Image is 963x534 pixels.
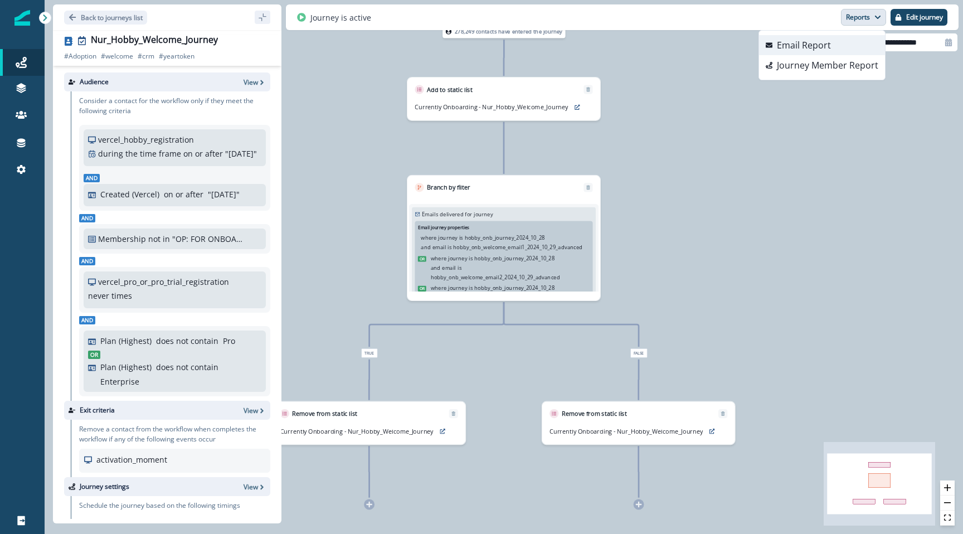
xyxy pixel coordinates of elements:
p: on or after [164,188,203,200]
p: is [458,264,461,271]
p: and email [431,264,456,271]
p: Audience [80,77,109,87]
span: False [630,348,647,358]
p: not in [148,233,170,245]
p: times [111,290,132,302]
p: Currently Onboarding - Nur_Hobby_Welcome_Journey [549,427,703,436]
span: Or [418,286,426,292]
p: and email [421,243,446,251]
img: Inflection [14,10,30,26]
p: Branch by filter [427,183,470,192]
div: Nur_Hobby_Welcome_Journey [91,35,218,47]
p: Remove from static list [292,409,357,418]
p: hobby_onb_journey_2024_10_28 [474,254,555,262]
p: Run every 10 minutes [92,517,173,529]
p: Plan (Highest) [100,361,152,373]
p: 278,249 contacts have entered the journey [455,27,562,35]
p: Add to static list [427,85,473,94]
p: Email Report [777,38,831,52]
button: View [244,482,266,492]
span: And [84,174,100,182]
button: Reports [841,9,886,26]
p: is [469,284,473,292]
div: True [297,348,442,358]
div: Remove from static listRemoveCurrently Onboarding - Nur_Hobby_Welcome_Journeypreview [272,401,466,445]
p: Plan (Highest) [100,335,152,347]
p: is [448,243,451,251]
p: # yeartoken [159,51,194,61]
p: never [88,290,109,302]
p: Membership [98,233,146,245]
span: And [79,214,95,222]
p: Created (Vercel) [100,188,159,200]
p: # crm [138,51,154,61]
p: where journey [431,284,468,292]
span: Or [88,351,100,359]
p: vercel_hobby_registration [98,134,194,145]
button: sidebar collapse toggle [255,11,270,24]
div: Remove from static listRemoveCurrently Onboarding - Nur_Hobby_Welcome_Journeypreview [542,401,736,445]
p: Back to journeys list [81,13,143,22]
div: 278,249 contacts have entered the journey [432,25,577,38]
button: preview [706,426,718,437]
button: preview [436,426,449,437]
p: hobby_onb_journey_2024_10_28 [465,234,545,241]
p: " [DATE] " [208,188,240,200]
span: And [79,257,95,265]
p: " [DATE] " [225,148,257,159]
p: Currently Onboarding - Nur_Hobby_Welcome_Journey [280,427,434,436]
button: zoom in [940,480,955,496]
button: Edit journey [891,9,947,26]
p: Journey settings [80,482,129,492]
span: And [79,316,95,324]
p: # welcome [101,51,133,61]
p: Emails delivered for journey [422,210,493,218]
p: Remove a contact from the workflow when completes the workflow if any of the following events occur [79,424,270,444]
div: Add to static listRemoveCurrently Onboarding - Nur_Hobby_Welcome_Journeypreview [407,77,601,120]
button: Go back [64,11,147,25]
p: View [244,406,258,415]
p: "OP: FOR ONBOARDING - NestedFilter_MasterEmailSuppression" [172,233,247,245]
p: Email journey properties [418,224,470,231]
p: Enterprise [100,376,139,387]
button: preview [571,101,583,113]
p: hobby_onb_welcome_email2_2024_10_29_advanced [431,273,560,281]
p: does not contain [156,335,218,347]
div: False [566,348,711,358]
span: True [361,348,377,358]
p: is [469,254,473,262]
p: Pro [223,335,235,347]
p: does not contain [156,361,218,373]
p: where journey [421,234,458,241]
div: Branch by filterRemoveEmails delivered for journeyEmail journey propertieswhere journeyishobby_on... [407,175,601,301]
p: Journey is active [310,12,371,23]
button: View [244,406,266,415]
button: fit view [940,511,955,526]
p: on or after [183,148,223,159]
p: # Adoption [64,51,96,61]
p: Consider a contact for the workflow only if they meet the following criteria [79,96,270,116]
p: is [459,234,463,241]
p: View [244,77,258,87]
p: Exit criteria [80,405,115,415]
span: Or [418,256,426,261]
p: hobby_onb_welcome_email1_2024_10_29_advanced [453,243,582,251]
p: Remove from static list [562,409,627,418]
p: Edit journey [906,13,943,21]
p: View [244,482,258,492]
g: Edge from a1534d44-1dd2-49aa-8acd-7fac089d640e to node-edge-label8081af79-e5fd-4d29-9d18-2a4cb741... [369,302,504,347]
p: during the time frame [98,148,181,159]
p: Journey Member Report [777,59,878,72]
p: hobby_onb_journey_2024_10_28 [474,284,555,292]
button: View [244,77,266,87]
p: activation_moment [96,454,167,465]
p: Currently Onboarding - Nur_Hobby_Welcome_Journey [415,103,568,111]
button: zoom out [940,496,955,511]
p: where journey [431,254,468,262]
p: Schedule the journey based on the following timings [79,501,240,511]
p: vercel_pro_or_pro_trial_registration [98,276,229,288]
g: Edge from a1534d44-1dd2-49aa-8acd-7fac089d640e to node-edge-labelb6d9a4a6-69e9-472b-8158-2d289303... [504,302,639,347]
